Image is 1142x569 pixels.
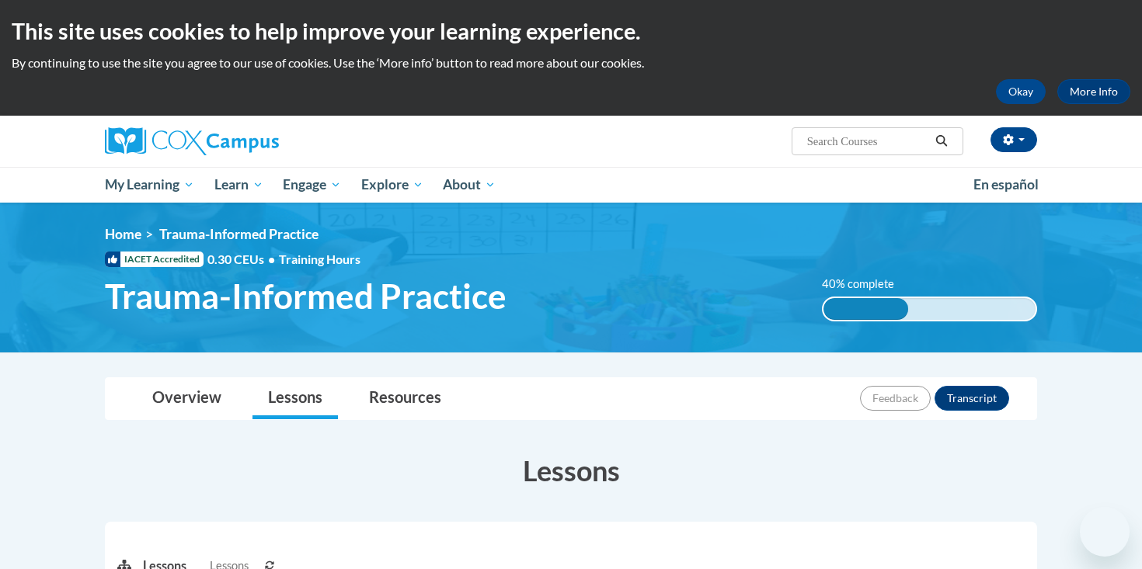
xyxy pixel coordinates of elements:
span: My Learning [105,175,194,194]
span: En español [973,176,1039,193]
h2: This site uses cookies to help improve your learning experience. [12,16,1130,47]
label: 40% complete [822,276,911,293]
span: Learn [214,175,263,194]
a: About [433,167,507,203]
span: Engage [283,175,341,194]
span: Training Hours [279,252,360,266]
a: En español [963,168,1049,201]
iframe: Button to launch messaging window [1080,507,1130,557]
h3: Lessons [105,451,1037,490]
a: Engage [273,167,351,203]
a: Resources [353,378,457,419]
input: Search Courses [806,132,930,151]
span: About [443,175,496,194]
a: Home [105,226,141,242]
img: Cox Campus [105,127,279,155]
span: IACET Accredited [105,252,204,267]
button: Okay [996,79,1046,104]
a: Overview [137,378,237,419]
p: By continuing to use the site you agree to our use of cookies. Use the ‘More info’ button to read... [12,54,1130,71]
span: Trauma-Informed Practice [159,226,319,242]
a: Lessons [252,378,338,419]
a: More Info [1057,79,1130,104]
button: Account Settings [991,127,1037,152]
button: Feedback [860,386,931,411]
div: Main menu [82,167,1060,203]
span: Trauma-Informed Practice [105,276,507,317]
div: 40% complete [823,298,908,320]
button: Search [930,132,953,151]
span: Explore [361,175,423,194]
span: • [268,252,275,266]
span: 0.30 CEUs [207,251,279,268]
a: My Learning [95,167,204,203]
a: Cox Campus [105,127,400,155]
a: Learn [204,167,273,203]
button: Transcript [935,386,1009,411]
a: Explore [351,167,433,203]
